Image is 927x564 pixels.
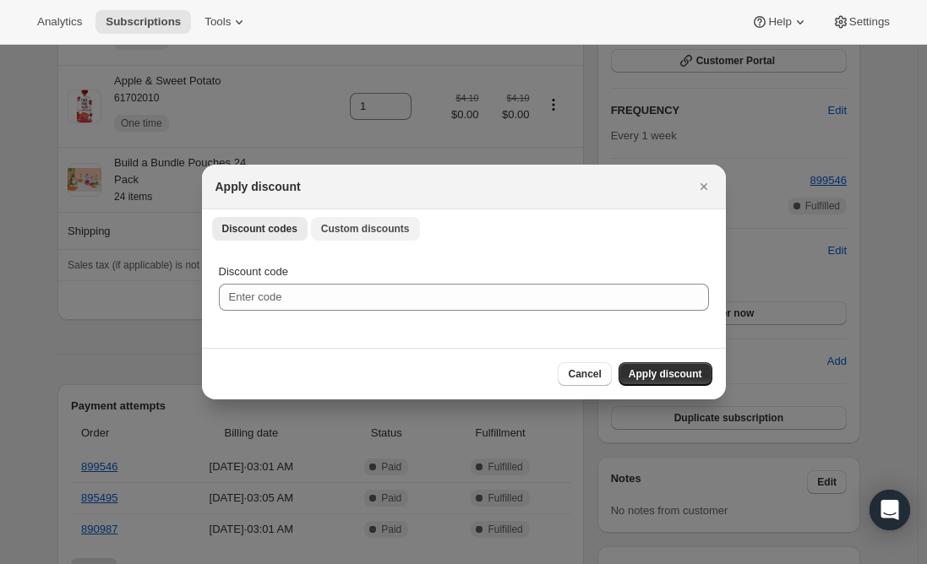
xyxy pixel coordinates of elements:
span: Discount code [219,265,288,278]
span: Discount codes [222,222,297,236]
button: Analytics [27,10,92,34]
span: Apply discount [629,367,702,381]
span: Help [768,15,791,29]
span: Custom discounts [321,222,410,236]
div: Discount codes [202,247,726,348]
span: Subscriptions [106,15,181,29]
button: Subscriptions [95,10,191,34]
input: Enter code [219,284,709,311]
div: Open Intercom Messenger [870,490,910,530]
button: Cancel [558,362,611,386]
button: Help [741,10,818,34]
button: Apply discount [619,362,712,386]
button: Tools [194,10,258,34]
span: Analytics [37,15,82,29]
button: Discount codes [212,217,308,241]
h2: Apply discount [215,178,301,195]
span: Tools [204,15,231,29]
button: Custom discounts [311,217,420,241]
button: Settings [822,10,900,34]
span: Cancel [568,367,601,381]
button: Close [692,175,716,198]
span: Settings [849,15,890,29]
